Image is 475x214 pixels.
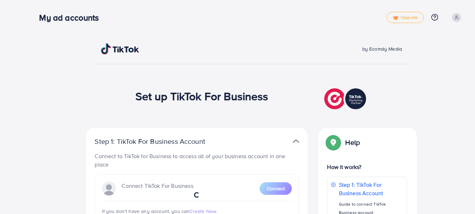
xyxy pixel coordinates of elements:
h3: My ad accounts [39,13,104,23]
p: Step 1: TikTok For Business Account [339,180,403,197]
h1: Set up TikTok For Business [135,89,268,103]
img: TikTok partner [293,136,299,146]
span: Upgrade [393,15,418,20]
img: Popup guide [327,136,340,149]
p: Help [345,138,360,147]
p: Step 1: TikTok For Business Account [95,137,227,146]
img: tick [393,15,399,20]
a: tickUpgrade [387,12,424,23]
img: TikTok [101,43,139,54]
span: by Ecomdy Media [362,45,402,52]
p: How it works? [327,163,407,171]
img: TikTok partner [324,87,368,111]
